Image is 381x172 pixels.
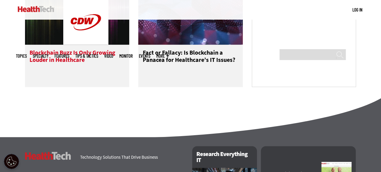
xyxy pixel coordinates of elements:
[33,54,48,58] span: Specialty
[352,7,362,13] div: User menu
[75,54,98,58] a: Tips & Tactics
[80,155,185,159] h4: Technology Solutions That Drive Business
[18,6,54,12] img: Home
[143,49,238,73] h3: Fact or Fallacy: Is Blockchain a Panacea for Healthcare’s IT Issues?
[4,154,19,169] button: Open Preferences
[55,54,69,58] a: Features
[16,54,27,58] span: Topics
[352,7,362,12] a: Log in
[192,146,257,168] h2: Research Everything IT
[4,154,19,169] div: Cookie Settings
[139,54,150,58] a: Events
[25,152,71,160] h3: HealthTech
[156,54,169,58] span: More
[119,54,133,58] a: MonITor
[63,40,108,46] a: CDW
[104,54,113,58] a: Video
